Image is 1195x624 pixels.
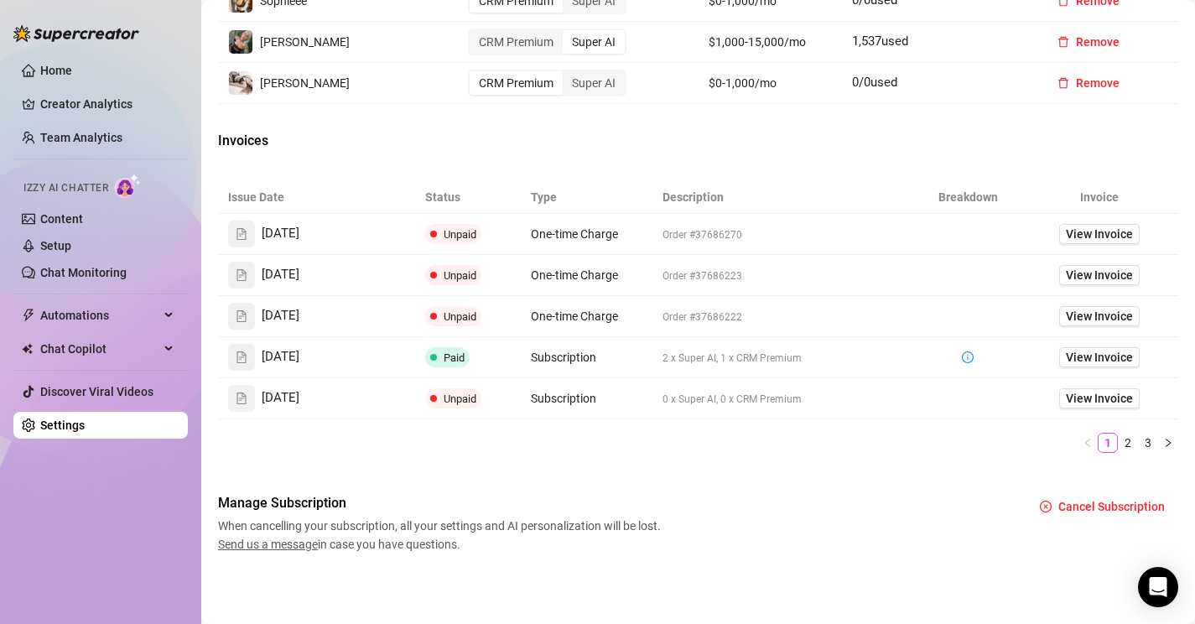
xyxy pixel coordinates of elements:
td: 0 x Super AI, 0 x CRM Premium [652,378,916,419]
span: View Invoice [1066,225,1133,243]
span: file-text [236,269,247,281]
span: 0 x Super AI, 0 x CRM Premium [662,393,802,405]
span: Send us a message [218,538,318,551]
span: [DATE] [262,388,299,408]
th: Description [652,181,916,214]
span: [PERSON_NAME] [260,35,350,49]
span: right [1163,438,1173,448]
a: View Invoice [1059,265,1140,285]
th: Status [415,181,520,214]
a: Setup [40,239,71,252]
span: Paid [444,351,465,364]
div: CRM Premium [470,71,563,95]
button: left [1078,433,1098,453]
span: Cancel Subscription [1058,500,1165,513]
span: Invoices [218,131,500,151]
button: Remove [1044,29,1133,55]
span: Unpaid [444,310,476,323]
span: Remove [1076,76,1120,90]
span: file-text [236,393,247,404]
span: Izzy AI Chatter [23,180,108,196]
a: View Invoice [1059,347,1140,367]
img: Jessica [229,71,252,95]
span: One-time Charge [531,309,618,323]
li: Next Page [1158,433,1178,453]
td: $0-1,000/mo [699,63,843,104]
span: [DATE] [262,347,299,367]
span: View Invoice [1066,307,1133,325]
a: View Invoice [1059,306,1140,326]
span: [DATE] [262,265,299,285]
button: Cancel Subscription [1026,493,1178,520]
span: Manage Subscription [218,493,666,513]
a: Content [40,212,83,226]
img: Sophie [229,30,252,54]
th: Invoice [1021,181,1178,214]
a: 1 [1099,434,1117,452]
span: View Invoice [1066,348,1133,367]
div: segmented control [468,29,626,55]
span: thunderbolt [22,309,35,322]
button: right [1158,433,1178,453]
span: file-text [236,351,247,363]
span: Remove [1076,35,1120,49]
a: 3 [1139,434,1157,452]
span: When cancelling your subscription, all your settings and AI personalization will be lost. in case... [218,517,666,554]
span: 2 x Super AI, 1 x CRM Premium [662,352,802,364]
span: 1,537 used [852,34,908,49]
span: Order #37686223 [662,270,742,282]
span: View Invoice [1066,266,1133,284]
td: $1,000-15,000/mo [699,22,843,63]
span: Subscription [531,392,596,405]
span: close-circle [1040,501,1052,512]
a: Settings [40,419,85,432]
span: View Invoice [1066,389,1133,408]
th: Issue Date [218,181,415,214]
th: Type [521,181,652,214]
img: AI Chatter [115,174,141,198]
a: 2 [1119,434,1137,452]
span: file-text [236,228,247,240]
span: Chat Copilot [40,335,159,362]
span: [DATE] [262,306,299,326]
a: Team Analytics [40,131,122,144]
th: Breakdown [915,181,1020,214]
li: 2 [1118,433,1138,453]
span: [PERSON_NAME] [260,76,350,90]
span: Unpaid [444,393,476,405]
span: Unpaid [444,228,476,241]
td: 2 x Super AI, 1 x CRM Premium [652,337,916,378]
span: Unpaid [444,269,476,282]
div: Super AI [563,30,625,54]
li: 3 [1138,433,1158,453]
a: Chat Monitoring [40,266,127,279]
span: Order #37686222 [662,311,742,323]
a: Discover Viral Videos [40,385,153,398]
span: Subscription [531,351,596,364]
div: segmented control [468,70,626,96]
span: One-time Charge [531,227,618,241]
a: View Invoice [1059,224,1140,244]
span: One-time Charge [531,268,618,282]
span: delete [1057,36,1069,48]
a: Home [40,64,72,77]
a: View Invoice [1059,388,1140,408]
span: info-circle [962,351,974,363]
span: left [1083,438,1093,448]
div: CRM Premium [470,30,563,54]
img: logo-BBDzfeDw.svg [13,25,139,42]
li: Previous Page [1078,433,1098,453]
span: Automations [40,302,159,329]
a: Creator Analytics [40,91,174,117]
li: 1 [1098,433,1118,453]
span: [DATE] [262,224,299,244]
div: Open Intercom Messenger [1138,567,1178,607]
span: Order #37686270 [662,229,742,241]
img: Chat Copilot [22,343,33,355]
span: delete [1057,77,1069,89]
div: Super AI [563,71,625,95]
button: Remove [1044,70,1133,96]
span: file-text [236,310,247,322]
span: 0 / 0 used [852,75,897,90]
